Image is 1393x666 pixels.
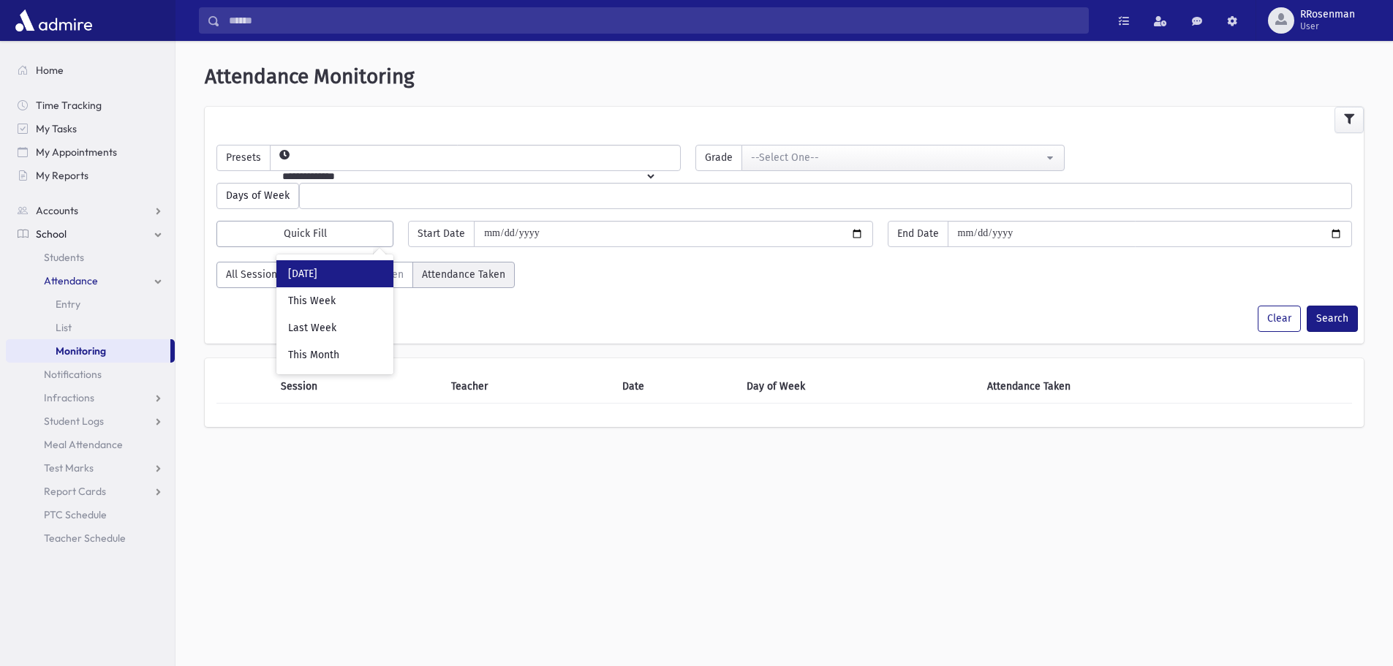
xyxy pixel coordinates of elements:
a: My Tasks [6,117,175,140]
a: Monitoring [6,339,170,363]
span: Grade [695,145,742,171]
a: Time Tracking [6,94,175,117]
a: Teacher Schedule [6,526,175,550]
a: Meal Attendance [6,433,175,456]
span: Home [36,64,64,77]
button: --Select One-- [741,145,1064,171]
div: This Week [276,287,393,314]
button: Quick Fill [216,221,393,247]
a: School [6,222,175,246]
span: Attendance Monitoring [205,64,415,88]
th: Session [272,370,443,404]
a: Attendance [6,269,175,292]
button: Search [1307,306,1358,332]
span: RRosenman [1300,9,1355,20]
span: School [36,227,67,241]
span: Test Marks [44,461,94,474]
input: Search [220,7,1088,34]
span: Entry [56,298,80,311]
span: End Date [888,221,948,247]
a: My Appointments [6,140,175,164]
span: Students [44,251,84,264]
th: Date [614,370,738,404]
img: AdmirePro [12,6,96,35]
label: Attendance Taken [412,262,515,288]
span: My Tasks [36,122,77,135]
div: This Month [276,341,393,368]
span: Quick Fill [284,227,327,240]
span: Notifications [44,368,102,381]
span: Attendance [44,274,98,287]
a: Test Marks [6,456,175,480]
div: Last Week [276,314,393,341]
a: Entry [6,292,175,316]
span: Meal Attendance [44,438,123,451]
a: Report Cards [6,480,175,503]
span: Time Tracking [36,99,102,112]
span: Accounts [36,204,78,217]
span: My Reports [36,169,88,182]
label: All Sessions [216,262,292,288]
button: Clear [1258,306,1301,332]
a: Infractions [6,386,175,409]
span: Start Date [408,221,475,247]
span: User [1300,20,1355,32]
a: List [6,316,175,339]
a: Students [6,246,175,269]
span: Presets [216,145,271,171]
span: PTC Schedule [44,508,107,521]
div: AttTaken [216,262,515,294]
span: List [56,321,72,334]
a: Notifications [6,363,175,386]
a: Accounts [6,199,175,222]
span: Days of Week [216,183,299,209]
span: Teacher Schedule [44,531,126,545]
span: My Appointments [36,145,117,159]
div: [DATE] [276,260,393,287]
a: Home [6,58,175,82]
a: Student Logs [6,409,175,433]
span: Student Logs [44,415,104,428]
th: Attendance Taken [978,370,1297,404]
span: Report Cards [44,485,106,498]
a: My Reports [6,164,175,187]
div: --Select One-- [751,150,1043,165]
a: PTC Schedule [6,503,175,526]
th: Day of Week [738,370,978,404]
th: Teacher [442,370,614,404]
span: Monitoring [56,344,106,357]
span: Infractions [44,391,94,404]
